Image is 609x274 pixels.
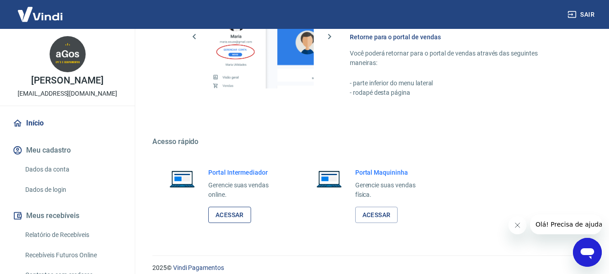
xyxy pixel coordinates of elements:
span: Olá! Precisa de ajuda? [5,6,76,14]
img: Imagem de um notebook aberto [163,168,201,190]
p: [PERSON_NAME] [31,76,103,85]
a: Relatório de Recebíveis [22,226,124,244]
a: Acessar [208,207,251,223]
a: Acessar [355,207,398,223]
a: Recebíveis Futuros Online [22,246,124,265]
h6: Portal Maquininha [355,168,430,177]
p: - rodapé desta página [350,88,566,98]
iframe: Mensagem da empresa [530,214,602,234]
p: 2025 © [152,263,587,273]
p: [EMAIL_ADDRESS][DOMAIN_NAME] [18,89,117,98]
h5: Acesso rápido [152,137,587,146]
p: Você poderá retornar para o portal de vendas através das seguintes maneiras: [350,49,566,68]
h6: Portal Intermediador [208,168,283,177]
iframe: Fechar mensagem [508,216,527,234]
img: Imagem de um notebook aberto [310,168,348,190]
img: Vindi [11,0,69,28]
button: Meu cadastro [11,140,124,160]
h6: Retorne para o portal de vendas [350,33,566,42]
a: Dados de login [22,181,124,199]
a: Início [11,113,124,133]
p: Gerencie suas vendas online. [208,181,283,200]
button: Meus recebíveis [11,206,124,226]
a: Dados da conta [22,160,124,179]
a: Vindi Pagamentos [173,264,224,271]
p: Gerencie suas vendas física. [355,181,430,200]
img: 1ba32898-e540-45b8-88b8-f7dfec241c25.jpeg [50,36,86,72]
button: Sair [566,6,598,23]
p: - parte inferior do menu lateral [350,79,566,88]
iframe: Botão para abrir a janela de mensagens [573,238,602,267]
